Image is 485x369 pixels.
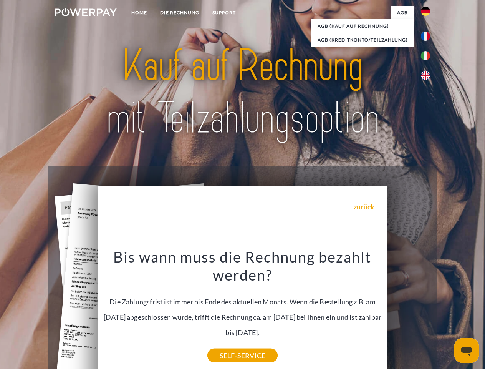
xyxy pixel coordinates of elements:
[206,6,242,20] a: SUPPORT
[125,6,154,20] a: Home
[311,19,414,33] a: AGB (Kauf auf Rechnung)
[421,32,430,41] img: fr
[354,203,374,210] a: zurück
[103,248,383,356] div: Die Zahlungsfrist ist immer bis Ende des aktuellen Monats. Wenn die Bestellung z.B. am [DATE] abg...
[73,37,412,147] img: title-powerpay_de.svg
[55,8,117,16] img: logo-powerpay-white.svg
[454,338,479,363] iframe: Schaltfläche zum Öffnen des Messaging-Fensters
[391,6,414,20] a: agb
[311,33,414,47] a: AGB (Kreditkonto/Teilzahlung)
[421,7,430,16] img: de
[103,248,383,284] h3: Bis wann muss die Rechnung bezahlt werden?
[207,349,278,362] a: SELF-SERVICE
[421,51,430,60] img: it
[421,71,430,80] img: en
[154,6,206,20] a: DIE RECHNUNG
